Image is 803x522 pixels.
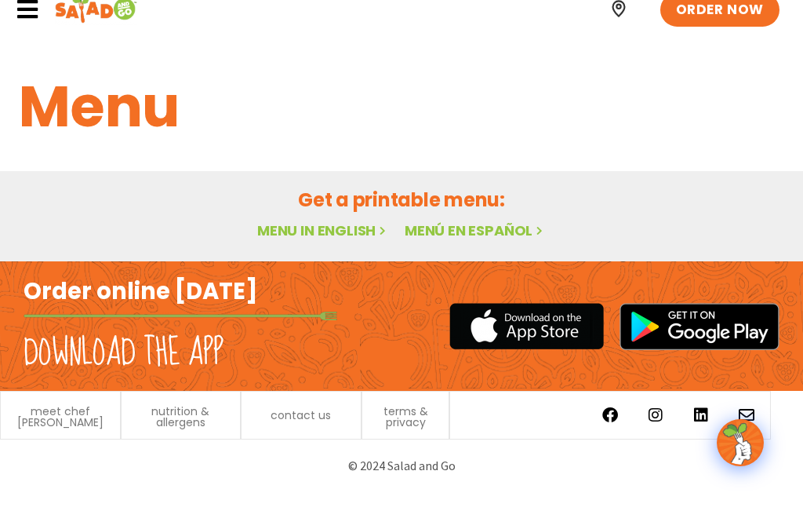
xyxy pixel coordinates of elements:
[271,426,331,437] a: contact us
[718,437,762,481] img: wpChatIcon
[55,10,137,42] img: Header logo
[19,81,784,166] h1: Menu
[660,9,779,44] a: ORDER NOW
[19,203,784,230] h2: Get a printable menu:
[405,237,546,257] a: Menú en español
[24,328,337,337] img: fork
[676,17,764,36] span: ORDER NOW
[24,348,223,392] h2: Download the app
[257,237,389,257] a: Menu in English
[370,422,441,444] a: terms & privacy
[129,422,233,444] a: nutrition & allergens
[9,422,112,444] a: meet chef [PERSON_NAME]
[620,319,779,367] img: google_play
[16,472,787,493] p: © 2024 Salad and Go
[449,317,604,368] img: appstore
[24,294,258,323] h2: Order online [DATE]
